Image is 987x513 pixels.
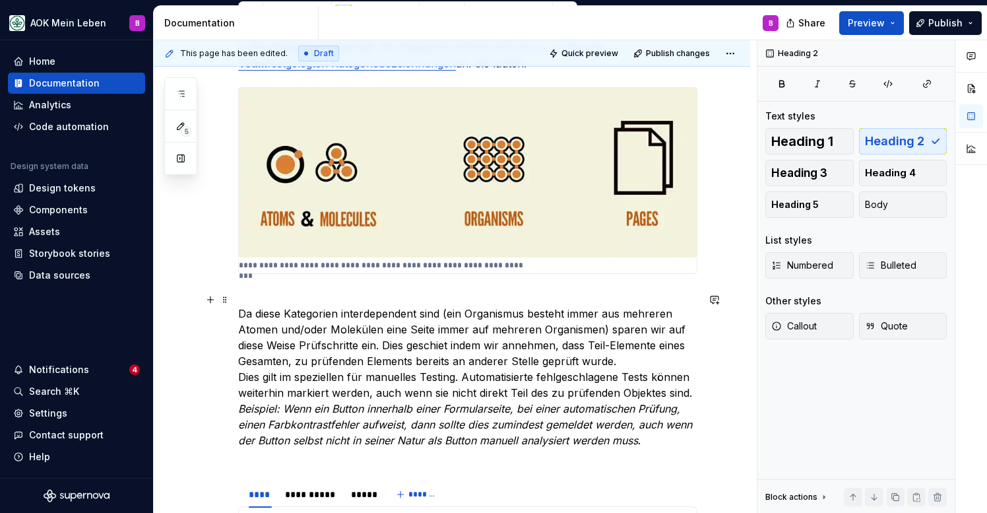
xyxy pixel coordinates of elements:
a: Storybook stories [8,243,145,264]
span: Heading 5 [771,198,819,211]
button: Notifications4 [8,359,145,380]
button: Heading 2 [266,5,329,23]
div: List styles [765,234,812,247]
span: Quick preview [561,48,618,59]
button: Heading 4 [859,160,947,186]
svg: Supernova Logo [44,489,110,502]
button: Help [8,446,145,467]
button: Publish changes [629,44,716,63]
p: Da diese Kategorien interdependent sind (ein Organismus besteht immer aus mehreren Atomen und/ode... [238,290,697,464]
button: Body [859,191,947,218]
a: Assets [8,221,145,242]
span: Share [798,17,825,30]
div: Design tokens [29,182,96,195]
button: Bulleted [859,252,947,279]
em: Beispiel: Wenn ein Button innerhalb einer Formularseite, bei einer automatischen Prüfung, einen F... [238,402,695,447]
div: Code automation [29,120,109,133]
div: AOK Mein Leben [30,17,106,30]
span: Preview [848,17,885,30]
div: Text styles [765,110,815,123]
div: Other styles [765,294,821,308]
a: Analytics [8,94,145,116]
span: Bulleted [865,259,916,272]
button: Publish [909,11,982,35]
div: Storybook stories [29,247,110,260]
div: B [769,18,773,28]
a: Code automation [8,116,145,137]
div: Documentation [164,17,313,30]
div: Block actions [765,488,829,506]
div: B [135,18,140,28]
div: Notifications [29,363,89,376]
span: Body [865,198,888,211]
span: 5 [181,126,191,137]
div: Contact support [29,428,104,442]
span: Heading 3 [771,166,827,180]
button: Heading 3 [765,160,854,186]
a: Design tokens [8,178,145,199]
span: Quote [865,320,908,333]
button: Preview [839,11,904,35]
span: Heading 4 [865,166,916,180]
button: Heading 1 [765,128,854,154]
img: f8ee6199-8b09-40ec-8262-8f271dcf1fb8.jpeg [239,88,697,257]
div: Design system data [11,161,88,172]
div: Settings [29,407,67,420]
span: Draft [314,48,334,59]
button: Callout [765,313,854,339]
div: Help [29,450,50,463]
div: Assets [29,225,60,238]
a: Settings [8,403,145,424]
button: Search ⌘K [8,381,145,402]
div: Documentation [29,77,100,90]
span: Publish changes [646,48,710,59]
span: Heading 1 [771,135,833,148]
button: Numbered [765,252,854,279]
button: Contact support [8,425,145,446]
div: Home [29,55,55,68]
a: Data sources [8,265,145,286]
button: Quote [859,313,947,339]
a: Home [8,51,145,72]
span: This page has been edited. [180,48,288,59]
button: Quick preview [545,44,624,63]
div: Search ⌘K [29,385,79,398]
span: Callout [771,320,817,333]
a: Components [8,199,145,221]
button: AOK Mein LebenB [3,9,150,37]
span: 4 [129,364,140,375]
div: Analytics [29,98,71,112]
div: Data sources [29,269,90,282]
span: Publish [928,17,963,30]
div: Components [29,203,88,217]
img: df5db9ef-aba0-4771-bf51-9763b7497661.png [9,15,25,31]
button: Heading 5 [765,191,854,218]
span: Numbered [771,259,833,272]
a: Documentation [8,73,145,94]
button: Share [779,11,834,35]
